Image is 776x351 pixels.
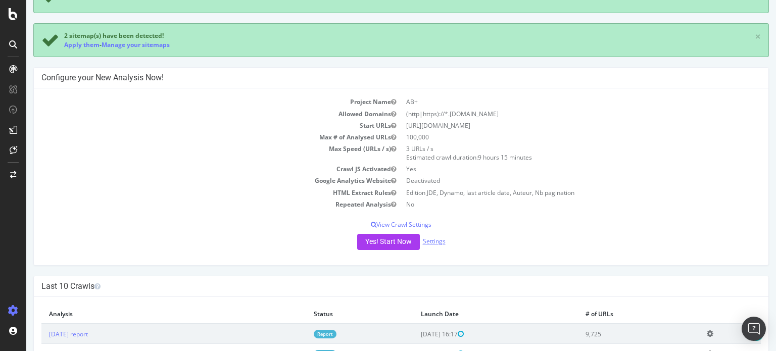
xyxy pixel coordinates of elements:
[280,305,387,324] th: Status
[397,237,419,245] a: Settings
[38,31,137,40] span: 2 sitemap(s) have been detected!
[23,330,62,338] a: [DATE] report
[375,108,735,120] td: (http|https)://*.[DOMAIN_NAME]
[15,143,375,163] td: Max Speed (URLs / s)
[387,305,552,324] th: Launch Date
[75,40,143,49] a: Manage your sitemaps
[552,324,673,344] td: 9,725
[15,96,375,108] td: Project Name
[38,40,73,49] a: Apply them
[452,153,506,162] span: 9 hours 15 minutes
[375,163,735,175] td: Yes
[375,96,735,108] td: AB+
[38,40,143,49] div: -
[331,234,394,250] button: Yes! Start Now
[15,73,735,83] h4: Configure your New Analysis Now!
[15,120,375,131] td: Start URLs
[15,305,280,324] th: Analysis
[375,187,735,198] td: Edition JDE, Dynamo, last article date, Auteur, Nb pagination
[287,330,310,338] a: Report
[15,187,375,198] td: HTML Extract Rules
[375,143,735,163] td: 3 URLs / s Estimated crawl duration:
[15,163,375,175] td: Crawl JS Activated
[375,198,735,210] td: No
[729,31,735,42] a: ×
[375,175,735,186] td: Deactivated
[375,120,735,131] td: [URL][DOMAIN_NAME]
[15,198,375,210] td: Repeated Analysis
[742,317,766,341] div: Open Intercom Messenger
[15,175,375,186] td: Google Analytics Website
[15,131,375,143] td: Max # of Analysed URLs
[375,131,735,143] td: 100,000
[15,108,375,120] td: Allowed Domains
[395,330,438,338] span: [DATE] 16:17
[15,220,735,229] p: View Crawl Settings
[15,281,735,291] h4: Last 10 Crawls
[552,305,673,324] th: # of URLs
